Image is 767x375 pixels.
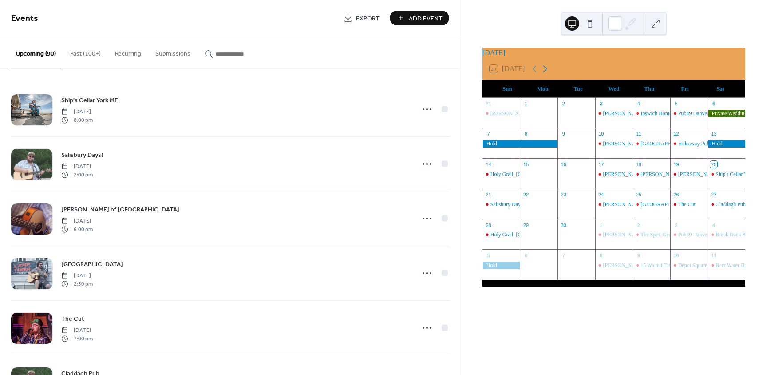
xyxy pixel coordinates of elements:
div: Hideaway Pub [678,140,709,148]
div: 26 [673,191,680,198]
div: Pub49 Danvers [678,231,711,239]
div: 15 Walnut Tavern [640,262,678,269]
div: Fri [667,80,703,98]
div: 18 [635,161,642,168]
div: [PERSON_NAME] of [GEOGRAPHIC_DATA] [603,262,707,269]
span: [DATE] [61,272,93,280]
div: Holy Grail, [GEOGRAPHIC_DATA], [GEOGRAPHIC_DATA] [490,171,627,178]
div: 21 [485,191,492,198]
div: Sat [703,80,738,98]
div: Depot Square Gazebo Hampton NH [670,262,708,269]
a: [PERSON_NAME] of [GEOGRAPHIC_DATA] [61,204,179,215]
span: [DATE] [61,163,93,171]
div: Salisbury Days! [490,201,525,208]
div: 10 [598,131,605,137]
div: [DATE] [482,48,745,58]
div: 4 [710,222,717,228]
div: 17 [598,161,605,168]
div: Holy Grail, Epping, NH [482,231,520,239]
div: Bent Water Brewing [716,262,759,269]
div: 1 [522,100,529,107]
div: O'Neill's of Salem [595,262,633,269]
div: 5 [673,100,680,107]
button: Add Event [390,11,449,25]
span: [DATE] [61,327,93,335]
div: Michael's Harborside [633,171,670,178]
span: Events [11,10,38,27]
div: 24 [598,191,605,198]
div: O'Neill's of Salem [595,110,633,117]
div: 12 [673,131,680,137]
div: Private Wedding [708,110,745,117]
span: 2:30 pm [61,280,93,288]
div: Claddagh Pub [716,201,746,208]
button: Recurring [108,36,148,68]
div: 27 [710,191,717,198]
div: 3 [598,100,605,107]
span: Salisbury Days! [61,151,103,160]
span: 2:00 pm [61,171,93,179]
div: Pub49 Danvers [670,110,708,117]
a: Export [337,11,386,25]
div: 6 [522,252,529,259]
div: The Cut [670,201,708,208]
div: 14 [485,161,492,168]
div: Pub49 Danvers [678,110,711,117]
div: Holy Grail, Epping, NH [482,171,520,178]
div: 16 [560,161,567,168]
div: Mon [525,80,561,98]
div: L Street Tavern [633,140,670,148]
div: 2 [560,100,567,107]
div: 1 [598,222,605,228]
span: 6:00 pm [61,225,93,233]
span: 8:00 pm [61,116,93,124]
div: 8 [522,131,529,137]
div: [PERSON_NAME] of [GEOGRAPHIC_DATA] [603,201,707,208]
div: [GEOGRAPHIC_DATA] [640,140,695,148]
div: 28 [485,222,492,228]
div: [GEOGRAPHIC_DATA] [640,201,695,208]
a: The Cut [61,314,84,324]
div: Salisbury Days! [482,201,520,208]
div: Holy Grail, [GEOGRAPHIC_DATA], [GEOGRAPHIC_DATA] [490,231,627,239]
div: Hold [482,262,520,269]
div: 31 [485,100,492,107]
div: [PERSON_NAME] of [GEOGRAPHIC_DATA] [603,171,707,178]
span: 7:00 pm [61,335,93,343]
button: Submissions [148,36,198,68]
div: O'Neill's of Salem [595,140,633,148]
div: Ship's Cellar York ME [716,171,763,178]
span: Ship's Cellar York ME [61,96,118,105]
button: Upcoming (90) [9,36,63,68]
div: 10 [673,252,680,259]
div: O'Neill's of Salem [595,231,633,239]
div: 5 [485,252,492,259]
div: 9 [560,131,567,137]
div: 3 [673,222,680,228]
div: 30 [560,222,567,228]
div: 11 [635,131,642,137]
div: Ipswich Homegrown Market @TRUE NORTH ALE [633,110,670,117]
div: [PERSON_NAME]'s Harborside [490,110,561,117]
div: 15 [522,161,529,168]
div: 4 [635,100,642,107]
span: [PERSON_NAME] of [GEOGRAPHIC_DATA] [61,205,179,215]
div: 13 [710,131,717,137]
div: Hideaway Pub [670,140,708,148]
div: L Street Tavern [633,201,670,208]
div: 6 [710,100,717,107]
a: [GEOGRAPHIC_DATA] [61,259,123,269]
div: Sun [490,80,525,98]
div: 11 [710,252,717,259]
div: Pub49 Danvers [670,231,708,239]
div: 15 Walnut Tavern [633,262,670,269]
div: Ship's Cellar York ME [708,171,745,178]
span: Add Event [409,14,443,23]
div: 19 [673,161,680,168]
div: The Spot_Georgetown [640,231,689,239]
div: Bent Water Brewing [708,262,745,269]
span: Export [356,14,380,23]
span: [GEOGRAPHIC_DATA] [61,260,123,269]
div: 22 [522,191,529,198]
